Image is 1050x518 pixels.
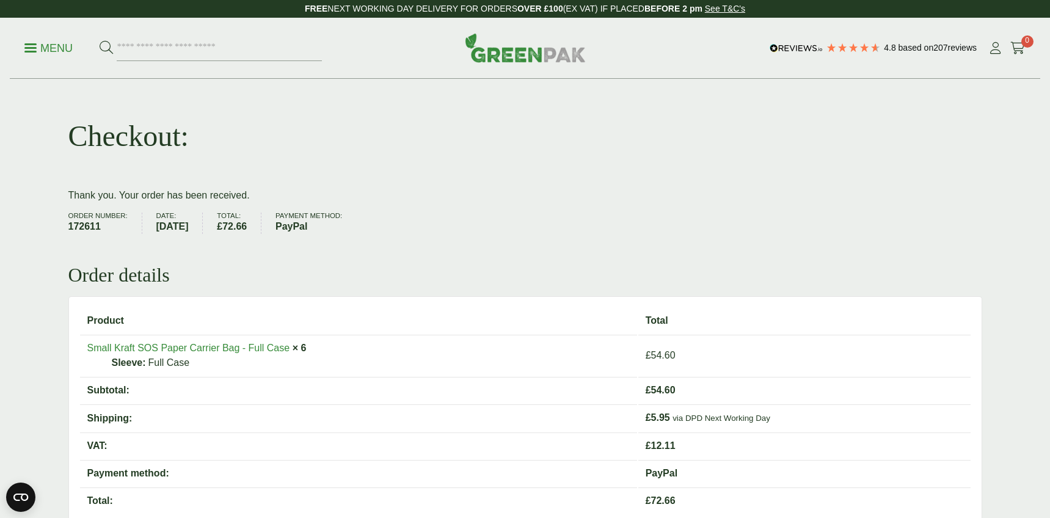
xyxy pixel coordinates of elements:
h2: Order details [68,263,982,286]
a: Small Kraft SOS Paper Carrier Bag - Full Case [87,343,290,353]
span: £ [646,440,651,451]
span: Based on [899,43,934,53]
td: PayPal [638,460,971,486]
p: Menu [24,41,73,56]
th: Payment method: [80,460,637,486]
small: via DPD Next Working Day [673,414,770,423]
th: Total: [80,487,637,514]
span: 0 [1021,35,1034,48]
span: reviews [948,43,977,53]
i: My Account [988,42,1003,54]
li: Order number: [68,213,142,234]
span: 12.11 [646,440,676,451]
img: REVIEWS.io [770,44,823,53]
th: VAT: [80,432,637,459]
img: GreenPak Supplies [465,33,586,62]
bdi: 72.66 [217,221,247,232]
th: Shipping: [80,404,637,431]
i: Cart [1010,42,1026,54]
a: 0 [1010,39,1026,57]
p: Thank you. Your order has been received. [68,188,982,203]
strong: × 6 [293,343,307,353]
span: 207 [933,43,947,53]
div: 4.79 Stars [826,42,881,53]
strong: BEFORE 2 pm [644,4,702,13]
th: Total [638,308,971,334]
li: Total: [217,213,261,234]
span: £ [646,350,651,360]
li: Payment method: [275,213,356,234]
th: Product [80,308,637,334]
span: £ [646,385,651,395]
strong: FREE [305,4,327,13]
span: 5.95 [646,412,670,423]
button: Open CMP widget [6,483,35,512]
li: Date: [156,213,203,234]
span: £ [646,412,651,423]
span: 72.66 [646,495,676,506]
span: £ [646,495,651,506]
strong: Sleeve: [112,356,146,370]
strong: PayPal [275,219,342,234]
a: See T&C's [705,4,745,13]
th: Subtotal: [80,377,637,403]
h1: Checkout: [68,119,189,154]
a: Menu [24,41,73,53]
strong: OVER £100 [517,4,563,13]
span: 4.8 [884,43,898,53]
span: £ [217,221,222,232]
strong: [DATE] [156,219,188,234]
p: Full Case [112,356,630,370]
strong: 172611 [68,219,128,234]
span: 54.60 [646,385,676,395]
bdi: 54.60 [646,350,676,360]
